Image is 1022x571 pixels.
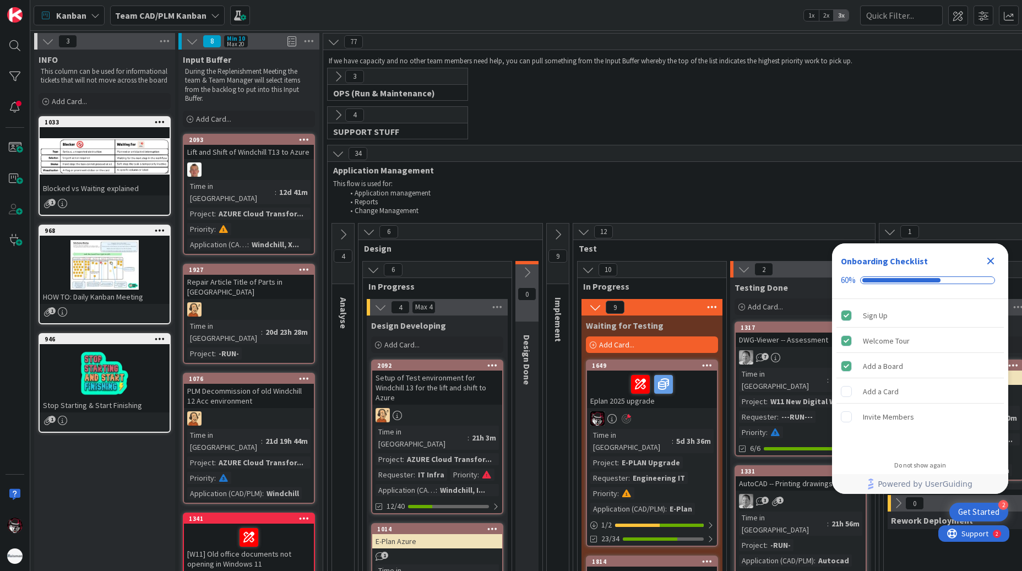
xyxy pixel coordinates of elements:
[594,225,613,238] span: 12
[45,227,170,235] div: 968
[216,208,306,220] div: AZURE Cloud Transfor...
[477,469,479,481] span: :
[57,4,60,13] div: 2
[415,469,447,481] div: IT Infra
[762,353,769,360] span: 7
[247,238,249,251] span: :
[673,435,714,447] div: 5d 3h 36m
[949,503,1008,521] div: Open Get Started checklist, remaining modules: 2
[736,323,866,347] div: 1317DWG-Viewer -- Assessment
[958,507,999,518] div: Get Started
[40,226,170,236] div: 968
[40,226,170,304] div: 968HOW TO: Daily Kanban Meeting
[736,476,866,491] div: AutoCAD -- Printing drawings
[590,487,617,499] div: Priority
[189,136,314,144] div: 2093
[599,263,617,276] span: 10
[766,426,768,438] span: :
[187,472,214,484] div: Priority
[334,249,352,263] span: 4
[900,225,919,238] span: 1
[436,484,437,496] span: :
[619,456,683,469] div: E-PLAN Upgrade
[262,487,264,499] span: :
[816,554,852,567] div: Autocad
[587,557,717,567] div: 1814
[553,297,564,342] span: Implement
[263,435,311,447] div: 21d 19h 44m
[187,162,202,177] img: TJ
[777,411,779,423] span: :
[863,334,910,347] div: Welcome Tour
[7,7,23,23] img: Visit kanbanzone.com
[766,539,768,551] span: :
[548,249,567,263] span: 9
[827,374,829,386] span: :
[630,472,688,484] div: Engineering IT
[587,411,717,426] div: RS
[894,461,946,470] div: Do not show again
[187,208,214,220] div: Project
[836,354,1004,378] div: Add a Board is complete.
[7,518,23,533] img: RS
[403,453,404,465] span: :
[184,302,314,317] div: RH
[739,426,766,438] div: Priority
[415,304,432,310] div: Max 4
[741,324,866,331] div: 1317
[184,374,314,384] div: 1076
[376,408,390,422] img: RH
[214,472,216,484] span: :
[735,282,788,293] span: Testing Done
[196,114,231,124] span: Add Card...
[187,487,262,499] div: Application (CAD/PLM)
[184,514,314,571] div: 1341[W11] Old office documents not opening in Windows 11
[372,534,502,548] div: E-Plan Azure
[227,41,244,47] div: Max 20
[739,554,814,567] div: Application (CAD/PLM)
[45,118,170,126] div: 1033
[183,54,231,65] span: Input Buffer
[372,408,502,422] div: RH
[381,552,388,559] span: 1
[384,263,403,276] span: 6
[587,361,717,408] div: 1649Eplan 2025 upgrade
[601,519,612,531] span: 1 / 2
[377,362,502,369] div: 2092
[590,456,617,469] div: Project
[836,405,1004,429] div: Invite Members is incomplete.
[333,88,454,99] span: OPS (Run & Maintenance)
[371,320,446,331] span: Design Developing
[48,199,56,206] span: 1
[184,384,314,408] div: PLM Decommission of old Windchill 12 Acc environment
[601,533,619,545] span: 23/34
[276,186,311,198] div: 12d 41m
[48,307,56,314] span: 1
[739,539,766,551] div: Project
[617,456,619,469] span: :
[832,474,1008,494] div: Footer
[736,323,866,333] div: 1317
[216,347,242,360] div: -RUN-
[592,558,717,565] div: 1814
[832,299,1008,454] div: Checklist items
[982,252,999,270] div: Close Checklist
[40,398,170,412] div: Stop Starting & Start Finishing
[345,70,364,83] span: 3
[23,2,50,15] span: Support
[187,238,247,251] div: Application (CAD/PLM)
[736,494,866,508] div: AV
[583,281,713,292] span: In Progress
[184,514,314,524] div: 1341
[754,263,773,276] span: 2
[739,512,827,536] div: Time in [GEOGRAPHIC_DATA]
[58,35,77,48] span: 3
[587,361,717,371] div: 1649
[372,524,502,548] div: 1014E-Plan Azure
[768,539,793,551] div: -RUN-
[819,10,834,21] span: 2x
[863,360,903,373] div: Add a Board
[7,548,23,564] img: avatar
[376,484,436,496] div: Application (CAD/PLM)
[187,180,275,204] div: Time in [GEOGRAPHIC_DATA]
